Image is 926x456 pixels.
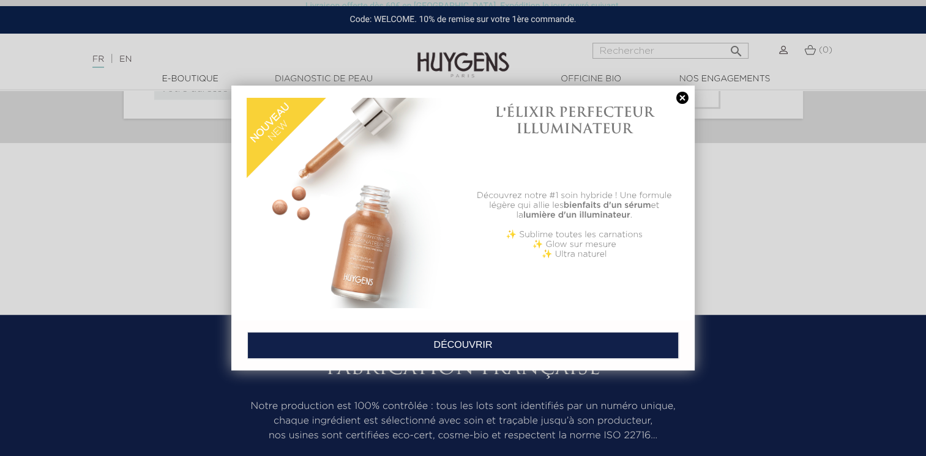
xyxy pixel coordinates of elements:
p: ✨ Ultra naturel [469,249,679,259]
b: lumière d'un illuminateur [523,211,630,219]
p: Découvrez notre #1 soin hybride ! Une formule légère qui allie les et la . [469,191,679,220]
a: DÉCOUVRIR [247,332,679,359]
p: ✨ Sublime toutes les carnations [469,230,679,240]
b: bienfaits d'un sérum [564,201,651,210]
p: ✨ Glow sur mesure [469,240,679,249]
h1: L'ÉLIXIR PERFECTEUR ILLUMINATEUR [469,104,679,136]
